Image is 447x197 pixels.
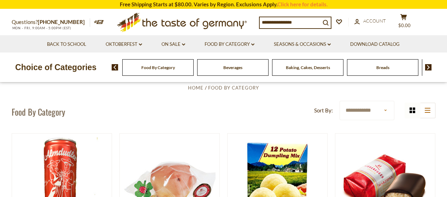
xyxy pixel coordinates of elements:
span: Account [363,18,386,24]
a: Home [188,85,204,91]
button: $0.00 [393,14,414,31]
a: On Sale [161,41,185,48]
a: Oktoberfest [106,41,142,48]
a: Food By Category [205,41,254,48]
img: next arrow [425,64,432,70]
p: Questions? [12,18,90,27]
span: MON - FRI, 9:00AM - 5:00PM (EST) [12,26,72,30]
a: Food By Category [208,85,259,91]
a: Click here for details. [277,1,328,7]
a: Account [354,17,386,25]
img: previous arrow [112,64,118,70]
a: Food By Category [141,65,175,70]
a: Beverages [223,65,242,70]
a: [PHONE_NUMBER] [38,19,85,25]
h1: Food By Category [12,106,65,117]
label: Sort By: [314,106,333,115]
a: Breads [376,65,389,70]
a: Back to School [47,41,86,48]
a: Download Catalog [350,41,400,48]
a: Baking, Cakes, Desserts [286,65,330,70]
a: Seasons & Occasions [274,41,331,48]
span: $0.00 [398,23,411,28]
